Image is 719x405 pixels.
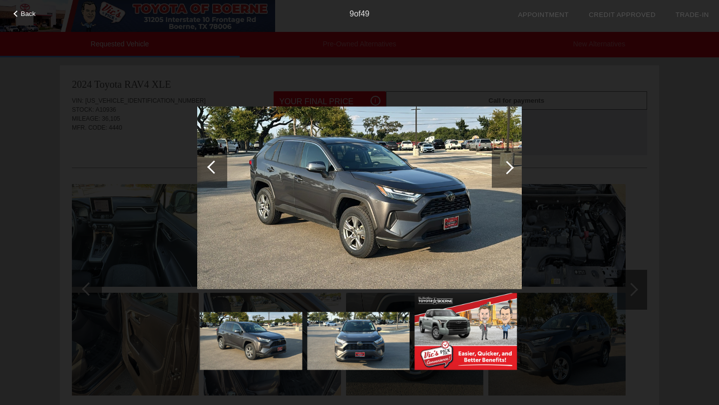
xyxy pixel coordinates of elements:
span: 49 [360,9,369,18]
img: image.aspx [200,312,302,370]
a: Credit Approved [589,11,656,18]
a: Trade-In [676,11,709,18]
img: image.aspx [197,107,522,289]
img: image.aspx [307,312,409,370]
a: Appointment [518,11,569,18]
span: Back [21,10,36,17]
span: 9 [350,9,354,18]
img: image.aspx [414,293,517,370]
